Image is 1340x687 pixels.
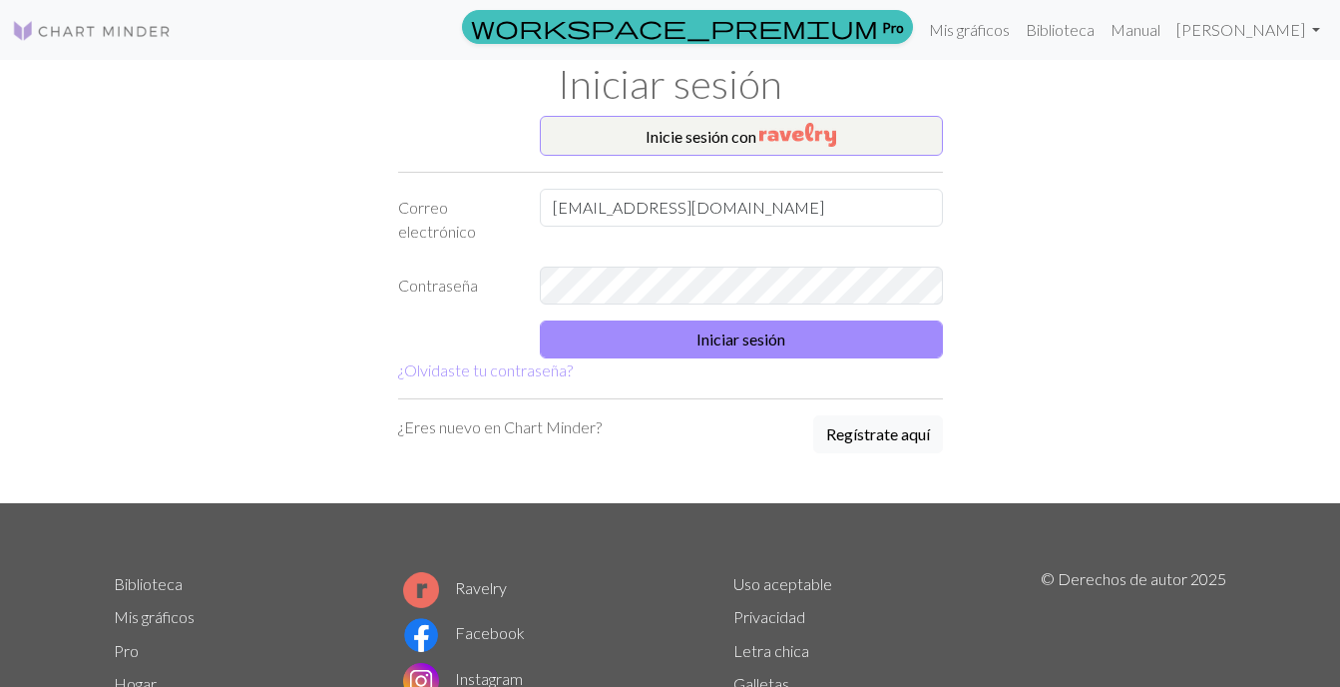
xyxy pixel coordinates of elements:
[398,415,602,439] p: ¿Eres nuevo en Chart Minder?
[882,17,904,38] font: Pro
[386,267,529,305] label: Contraseña
[403,572,439,608] img: Logotipo de Ravelry
[462,10,913,44] a: Pro
[733,641,809,660] a: Letra chica
[403,617,439,653] img: Logotipo de Facebook
[646,127,756,146] font: Inicie sesión con
[403,623,525,642] a: Facebook
[921,10,1018,50] a: Mis gráficos
[114,607,195,626] a: Mis gráficos
[114,641,139,660] a: Pro
[813,415,943,453] button: Regístrate aquí
[1176,20,1305,39] font: [PERSON_NAME]
[1018,10,1103,50] a: Biblioteca
[540,116,943,156] button: Inicie sesión con
[471,13,878,41] span: workspace_premium
[114,574,183,593] a: Biblioteca
[540,321,943,358] button: Iniciar sesión
[733,574,832,593] a: Uso aceptable
[12,19,172,43] img: Logotipo
[1103,10,1168,50] a: Manual
[813,415,943,455] a: Regístrate aquí
[1168,10,1328,50] a: [PERSON_NAME]
[102,60,1239,108] h1: Iniciar sesión
[733,607,805,626] a: Privacidad
[386,189,529,251] label: Correo electrónico
[403,578,507,597] a: Ravelry
[759,123,836,147] img: Ravelry
[398,360,573,379] a: ¿Olvidaste tu contraseña?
